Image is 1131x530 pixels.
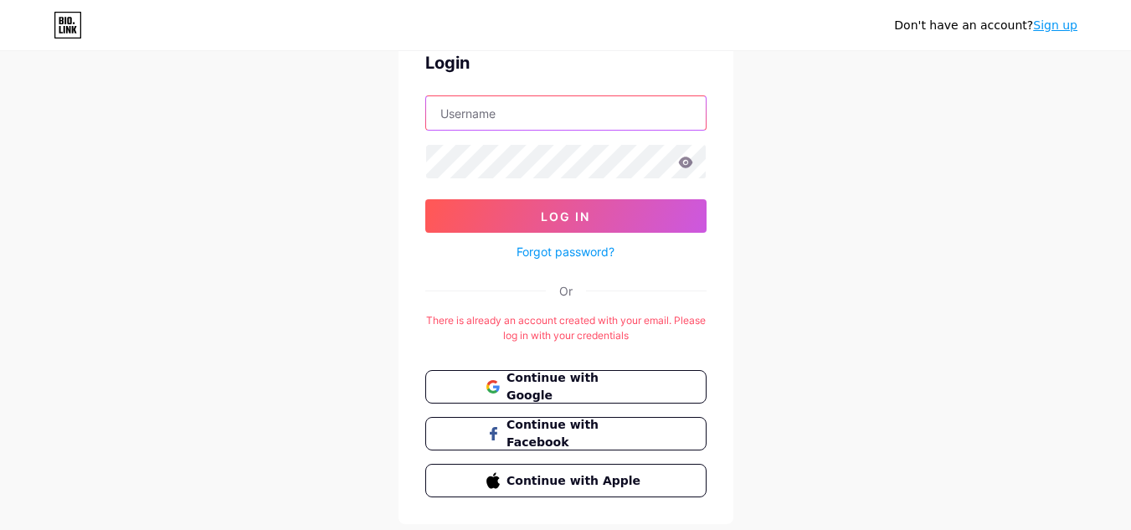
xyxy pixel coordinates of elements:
span: Continue with Apple [506,472,645,490]
div: There is already an account created with your email. Please log in with your credentials [425,313,707,343]
span: Continue with Google [506,369,645,404]
a: Forgot password? [517,243,614,260]
div: Login [425,50,707,75]
span: Log In [541,209,590,224]
button: Continue with Facebook [425,417,707,450]
span: Continue with Facebook [506,416,645,451]
button: Continue with Apple [425,464,707,497]
button: Continue with Google [425,370,707,404]
button: Log In [425,199,707,233]
div: Or [559,282,573,300]
input: Username [426,96,706,130]
div: Don't have an account? [894,17,1077,34]
a: Sign up [1033,18,1077,32]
